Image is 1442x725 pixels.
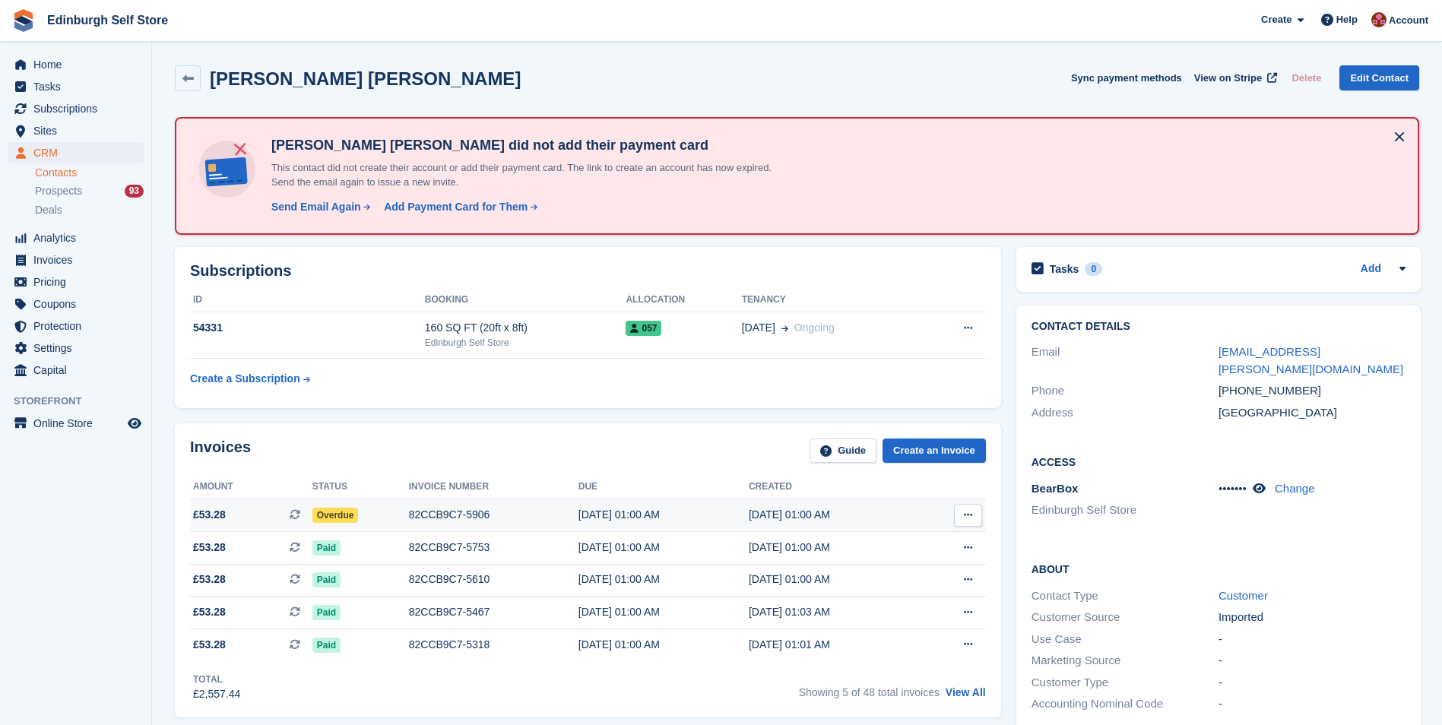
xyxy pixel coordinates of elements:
[8,227,144,249] a: menu
[190,288,425,312] th: ID
[578,540,749,556] div: [DATE] 01:00 AM
[1032,454,1406,469] h2: Access
[35,202,144,218] a: Deals
[35,183,144,199] a: Prospects 93
[8,315,144,337] a: menu
[749,637,919,653] div: [DATE] 01:01 AM
[271,199,361,215] div: Send Email Again
[1032,321,1406,333] h2: Contact Details
[8,54,144,75] a: menu
[1361,261,1381,278] a: Add
[1032,482,1079,495] span: BearBox
[749,604,919,620] div: [DATE] 01:03 AM
[193,673,240,686] div: Total
[33,98,125,119] span: Subscriptions
[1032,695,1219,713] div: Accounting Nominal Code
[8,76,144,97] a: menu
[41,8,174,33] a: Edinburgh Self Store
[1389,13,1428,28] span: Account
[1275,482,1315,495] a: Change
[1032,404,1219,422] div: Address
[578,571,749,587] div: [DATE] 01:00 AM
[193,686,240,702] div: £2,557.44
[14,394,151,409] span: Storefront
[190,371,300,387] div: Create a Subscription
[1032,344,1219,378] div: Email
[190,438,251,464] h2: Invoices
[425,336,626,350] div: Edinburgh Self Store
[33,120,125,141] span: Sites
[578,604,749,620] div: [DATE] 01:00 AM
[626,321,661,336] span: 057
[195,137,259,201] img: no-card-linked-e7822e413c904bf8b177c4d89f31251c4716f9871600ec3ca5bfc59e148c83f4.svg
[33,315,125,337] span: Protection
[190,475,312,499] th: Amount
[8,249,144,271] a: menu
[125,414,144,432] a: Preview store
[33,76,125,97] span: Tasks
[1339,65,1419,90] a: Edit Contact
[35,203,62,217] span: Deals
[1219,631,1406,648] div: -
[193,540,226,556] span: £53.28
[1032,631,1219,648] div: Use Case
[799,686,940,698] span: Showing 5 of 48 total invoices
[749,507,919,523] div: [DATE] 01:00 AM
[8,293,144,315] a: menu
[409,604,578,620] div: 82CCB9C7-5467
[33,54,125,75] span: Home
[1032,609,1219,626] div: Customer Source
[1285,65,1327,90] button: Delete
[193,604,226,620] span: £53.28
[378,199,539,215] a: Add Payment Card for Them
[312,572,341,587] span: Paid
[8,413,144,434] a: menu
[33,227,125,249] span: Analytics
[8,359,144,381] a: menu
[35,166,144,180] a: Contacts
[578,475,749,499] th: Due
[1032,587,1219,605] div: Contact Type
[1371,12,1387,27] img: Lucy Michalec
[1071,65,1182,90] button: Sync payment methods
[33,359,125,381] span: Capital
[742,288,924,312] th: Tenancy
[1336,12,1358,27] span: Help
[1032,502,1219,519] li: Edinburgh Self Store
[312,540,341,556] span: Paid
[1219,652,1406,670] div: -
[210,68,521,89] h2: [PERSON_NAME] [PERSON_NAME]
[33,293,125,315] span: Coupons
[33,413,125,434] span: Online Store
[1219,609,1406,626] div: Imported
[626,288,741,312] th: Allocation
[409,475,578,499] th: Invoice number
[8,120,144,141] a: menu
[312,475,409,499] th: Status
[265,137,797,154] h4: [PERSON_NAME] [PERSON_NAME] did not add their payment card
[425,288,626,312] th: Booking
[190,320,425,336] div: 54331
[409,571,578,587] div: 82CCB9C7-5610
[190,262,986,280] h2: Subscriptions
[1219,382,1406,400] div: [PHONE_NUMBER]
[8,98,144,119] a: menu
[312,638,341,653] span: Paid
[1219,404,1406,422] div: [GEOGRAPHIC_DATA]
[8,142,144,163] a: menu
[33,271,125,293] span: Pricing
[193,637,226,653] span: £53.28
[749,540,919,556] div: [DATE] 01:00 AM
[8,271,144,293] a: menu
[578,507,749,523] div: [DATE] 01:00 AM
[425,320,626,336] div: 160 SQ FT (20ft x 8ft)
[742,320,775,336] span: [DATE]
[33,142,125,163] span: CRM
[33,337,125,359] span: Settings
[1032,382,1219,400] div: Phone
[1219,589,1268,602] a: Customer
[1032,652,1219,670] div: Marketing Source
[1219,695,1406,713] div: -
[312,605,341,620] span: Paid
[193,507,226,523] span: £53.28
